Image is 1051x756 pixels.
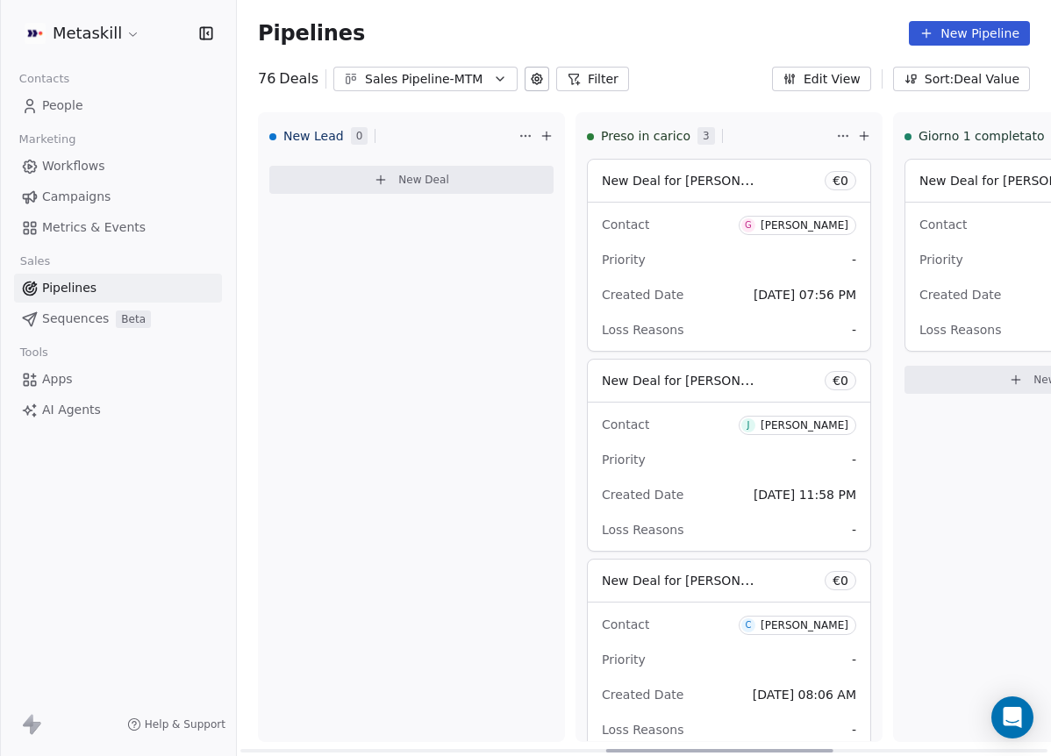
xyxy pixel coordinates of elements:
img: AVATAR%20METASKILL%20-%20Colori%20Positivo.png [25,23,46,44]
span: Tools [12,339,55,366]
span: Created Date [602,488,683,502]
span: Pipelines [42,279,97,297]
span: Contact [602,218,649,232]
div: Open Intercom Messenger [991,696,1033,738]
a: Campaigns [14,182,222,211]
a: AI Agents [14,396,222,424]
a: Metrics & Events [14,213,222,242]
span: Sequences [42,310,109,328]
a: Pipelines [14,274,222,303]
div: Sales Pipeline-MTM [365,70,486,89]
span: Priority [602,253,646,267]
span: - [852,451,856,468]
span: Created Date [919,288,1001,302]
span: Apps [42,370,73,389]
span: New Lead [283,127,344,145]
button: New Pipeline [909,21,1030,46]
div: C [745,618,751,632]
a: People [14,91,222,120]
button: Edit View [772,67,871,91]
span: New Deal for [PERSON_NAME] [602,172,787,189]
span: [DATE] 07:56 PM [754,288,856,302]
div: 76 [258,68,318,89]
span: Contacts [11,66,77,92]
span: New Deal for [PERSON_NAME] [602,372,787,389]
span: New Deal for [PERSON_NAME] [602,572,787,588]
span: - [852,251,856,268]
button: Filter [556,67,629,91]
span: Contact [602,417,649,431]
span: Deals [279,68,318,89]
span: Workflows [42,157,105,175]
span: Preso in carico [601,127,690,145]
span: Priority [602,453,646,467]
span: 3 [697,127,715,145]
span: Contact [602,617,649,631]
span: - [852,651,856,668]
span: Campaigns [42,188,111,206]
span: Created Date [602,688,683,702]
span: Priority [602,653,646,667]
a: Help & Support [127,717,225,731]
a: Apps [14,365,222,394]
span: AI Agents [42,401,101,419]
span: Help & Support [145,717,225,731]
span: Loss Reasons [919,323,1001,337]
span: - [852,721,856,738]
div: [PERSON_NAME] [761,219,848,232]
button: Sort: Deal Value [893,67,1030,91]
span: Metrics & Events [42,218,146,237]
span: Priority [919,253,963,267]
span: Marketing [11,126,83,153]
span: Metaskill [53,22,122,45]
span: Sales [12,248,58,275]
span: Created Date [602,288,683,302]
span: Loss Reasons [602,723,683,737]
span: [DATE] 11:58 PM [754,488,856,502]
span: Loss Reasons [602,323,683,337]
div: New Lead0 [269,113,515,159]
div: G [745,218,752,232]
div: New Deal for [PERSON_NAME]€0ContactC[PERSON_NAME]Priority-Created Date[DATE] 08:06 AMLoss Reasons- [587,559,871,752]
span: € 0 [833,172,848,189]
span: Giorno 1 completato [919,127,1044,145]
span: - [852,521,856,538]
div: New Deal for [PERSON_NAME]€0ContactJ[PERSON_NAME]Priority-Created Date[DATE] 11:58 PMLoss Reasons- [587,359,871,552]
div: [PERSON_NAME] [761,619,848,631]
span: - [852,321,856,339]
div: Preso in carico3 [587,113,833,159]
span: € 0 [833,372,848,389]
div: J [747,418,749,432]
a: SequencesBeta [14,304,222,333]
span: Loss Reasons [602,523,683,537]
span: Beta [116,310,151,328]
span: [DATE] 08:06 AM [753,688,856,702]
a: Workflows [14,152,222,181]
button: Metaskill [21,18,144,48]
span: € 0 [833,572,848,589]
span: Contact [919,218,967,232]
button: New Deal [269,166,554,194]
span: 0 [351,127,368,145]
div: [PERSON_NAME] [761,419,848,431]
span: Pipelines [258,21,365,46]
span: People [42,96,83,115]
span: New Deal [398,173,449,187]
div: New Deal for [PERSON_NAME]€0ContactG[PERSON_NAME]Priority-Created Date[DATE] 07:56 PMLoss Reasons- [587,159,871,352]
